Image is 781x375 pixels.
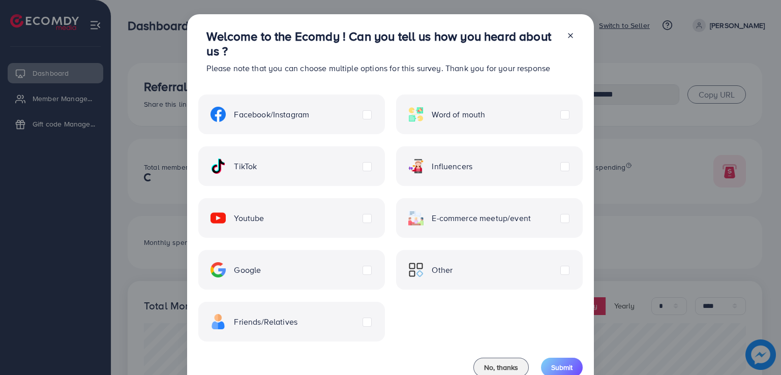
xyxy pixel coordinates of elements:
img: ic-tiktok.4b20a09a.svg [211,159,226,174]
img: ic-word-of-mouth.a439123d.svg [408,107,424,122]
span: Youtube [234,212,264,224]
span: TikTok [234,161,257,172]
span: Facebook/Instagram [234,109,309,120]
img: ic-google.5bdd9b68.svg [211,262,226,277]
p: Please note that you can choose multiple options for this survey. Thank you for your response [206,62,558,74]
span: No, thanks [484,362,518,372]
img: ic-other.99c3e012.svg [408,262,424,277]
span: Submit [551,362,573,372]
span: E-commerce meetup/event [432,212,531,224]
span: Influencers [432,161,472,172]
span: Word of mouth [432,109,485,120]
img: ic-freind.8e9a9d08.svg [211,314,226,329]
img: ic-youtube.715a0ca2.svg [211,210,226,226]
span: Other [432,264,453,276]
span: Google [234,264,261,276]
span: Friends/Relatives [234,316,297,328]
h3: Welcome to the Ecomdy ! Can you tell us how you heard about us ? [206,29,558,58]
img: ic-ecommerce.d1fa3848.svg [408,210,424,226]
img: ic-influencers.a620ad43.svg [408,159,424,174]
img: ic-facebook.134605ef.svg [211,107,226,122]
